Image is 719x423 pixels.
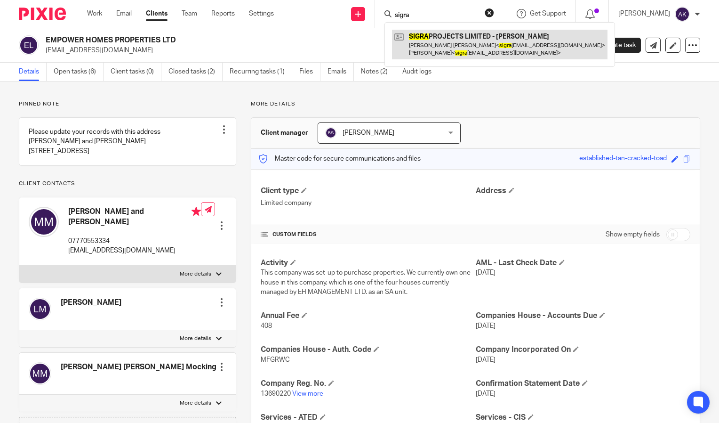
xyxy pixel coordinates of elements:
img: Pixie [19,8,66,20]
img: svg%3E [19,35,39,55]
a: Email [116,9,132,18]
p: [EMAIL_ADDRESS][DOMAIN_NAME] [46,46,572,55]
img: svg%3E [675,7,690,22]
button: Clear [485,8,494,17]
a: Client tasks (0) [111,63,161,81]
h4: [PERSON_NAME] [PERSON_NAME] Mocking [61,362,216,372]
a: View more [292,390,323,397]
h4: Annual Fee [261,311,475,321]
p: More details [251,100,700,108]
p: More details [180,335,211,342]
h4: Client type [261,186,475,196]
p: Limited company [261,198,475,208]
img: svg%3E [29,298,51,320]
span: [DATE] [476,390,495,397]
h4: [PERSON_NAME] [61,298,121,308]
h3: Client manager [261,128,308,138]
p: Master code for secure communications and files [258,154,421,163]
a: Clients [146,9,168,18]
span: [DATE] [476,323,495,329]
h4: Company Reg. No. [261,379,475,389]
img: svg%3E [325,127,336,138]
span: This company was set-up to purchase properties. We currently own one house in this company, which... [261,269,471,295]
span: 408 [261,323,272,329]
a: Emails [328,63,354,81]
div: established-tan-cracked-toad [579,154,667,164]
img: svg%3E [29,207,59,237]
span: Get Support [530,10,566,17]
label: Show empty fields [606,230,660,239]
h4: Services - CIS [476,413,690,423]
h4: Companies House - Auth. Code [261,345,475,355]
a: Work [87,9,102,18]
a: Audit logs [402,63,439,81]
a: Open tasks (6) [54,63,104,81]
a: Details [19,63,47,81]
p: [PERSON_NAME] [618,9,670,18]
a: Notes (2) [361,63,395,81]
i: Primary [192,207,201,216]
a: Settings [249,9,274,18]
p: [EMAIL_ADDRESS][DOMAIN_NAME] [68,246,201,255]
p: Pinned note [19,100,236,108]
h4: AML - Last Check Date [476,258,690,268]
input: Search [394,11,479,20]
span: 13690220 [261,390,291,397]
span: MFGRWC [261,357,290,363]
a: Files [299,63,320,81]
h4: Address [476,186,690,196]
p: 07770553334 [68,236,201,246]
a: Reports [211,9,235,18]
a: Recurring tasks (1) [230,63,292,81]
span: [DATE] [476,357,495,363]
h4: [PERSON_NAME] and [PERSON_NAME] [68,207,201,227]
p: More details [180,270,211,278]
span: [PERSON_NAME] [343,130,394,136]
h4: Companies House - Accounts Due [476,311,690,321]
h4: Activity [261,258,475,268]
a: Team [182,9,197,18]
h4: Confirmation Statement Date [476,379,690,389]
img: svg%3E [29,362,51,385]
span: [DATE] [476,269,495,276]
h4: Company Incorporated On [476,345,690,355]
p: More details [180,399,211,407]
h4: CUSTOM FIELDS [261,231,475,238]
h2: EMPOWER HOMES PROPERTIES LTD [46,35,467,45]
h4: Services - ATED [261,413,475,423]
p: Client contacts [19,180,236,187]
a: Closed tasks (2) [168,63,223,81]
